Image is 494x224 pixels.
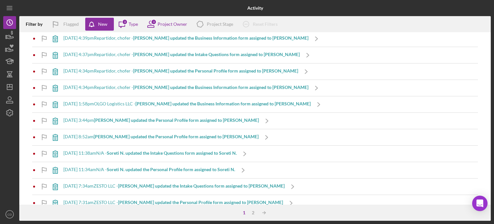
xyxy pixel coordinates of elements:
[207,22,233,27] div: Project Stage
[47,96,327,112] a: [DATE] 1:58pmOLGO Logistics LLC -[PERSON_NAME] updated the Business Information form assigned to ...
[63,200,283,205] div: [DATE] 7:31am ZESTO LLC -
[63,52,300,57] div: [DATE] 4:37pm Repartidor, chofer -
[238,18,284,31] button: Reset Filters
[26,22,47,27] div: Filter by
[158,22,187,27] div: Project Owner
[240,210,249,215] div: 1
[118,183,285,189] b: [PERSON_NAME] updated the Intake Questions form assigned to [PERSON_NAME]
[63,101,311,106] div: [DATE] 1:58pm OLGO Logistics LLC -
[85,18,114,31] button: New
[253,18,278,31] div: Reset Filters
[47,31,325,47] a: [DATE] 4:39pmRepartidor, chofer -[PERSON_NAME] updated the Business Information form assigned to ...
[7,213,12,216] text: CD
[47,179,301,195] a: [DATE] 7:34amZESTO LLC -[PERSON_NAME] updated the Intake Questions form assigned to [PERSON_NAME]
[98,18,107,31] div: New
[133,35,308,41] b: [PERSON_NAME] updated the Business Information form assigned to [PERSON_NAME]
[63,35,308,41] div: [DATE] 4:39pm Repartidor, chofer -
[133,52,300,57] b: [PERSON_NAME] updated the Intake Questions form assigned to [PERSON_NAME]
[63,118,259,123] div: [DATE] 3:44pm
[107,167,235,172] b: Soreti N. updated the Personal Profile form assigned to Soreti N.
[133,68,298,73] b: [PERSON_NAME] updated the Personal Profile form assigned to [PERSON_NAME]
[63,151,237,156] div: [DATE] 11:38am N/A -
[122,19,128,25] div: 3
[63,183,285,189] div: [DATE] 7:34am ZESTO LLC -
[247,5,263,11] b: Activity
[94,134,259,139] b: [PERSON_NAME] updated the Personal Profile form assigned to [PERSON_NAME]
[63,134,259,139] div: [DATE] 8:52am
[94,117,259,123] b: [PERSON_NAME] updated the Personal Profile form assigned to [PERSON_NAME]
[47,146,253,162] a: [DATE] 11:38amN/A -Soreti N. updated the Intake Questions form assigned to Soreti N.
[135,101,311,106] b: [PERSON_NAME] updated the Business Information form assigned to [PERSON_NAME]
[249,210,258,215] div: 2
[47,18,85,31] button: Flagged
[133,84,308,90] b: [PERSON_NAME] updated the Business Information form assigned to [PERSON_NAME]
[47,129,275,145] a: [DATE] 8:52am[PERSON_NAME] updated the Personal Profile form assigned to [PERSON_NAME]
[472,196,488,211] div: Open Intercom Messenger
[47,113,275,129] a: [DATE] 3:44pm[PERSON_NAME] updated the Personal Profile form assigned to [PERSON_NAME]
[63,68,298,73] div: [DATE] 4:34pm Repartidor, chofer -
[47,63,314,80] a: [DATE] 4:34pmRepartidor, chofer -[PERSON_NAME] updated the Personal Profile form assigned to [PER...
[3,208,16,221] button: CD
[63,167,235,172] div: [DATE] 11:34am N/A -
[63,18,79,31] div: Flagged
[47,80,325,96] a: [DATE] 4:34pmRepartidor, chofer -[PERSON_NAME] updated the Business Information form assigned to ...
[47,162,251,178] a: [DATE] 11:34amN/A -Soreti N. updated the Personal Profile form assigned to Soreti N.
[63,85,308,90] div: [DATE] 4:34pm Repartidor, chofer -
[47,47,316,63] a: [DATE] 4:37pmRepartidor, chofer -[PERSON_NAME] updated the Intake Questions form assigned to [PER...
[107,150,237,156] b: Soreti N. updated the Intake Questions form assigned to Soreti N.
[118,200,283,205] b: [PERSON_NAME] updated the Personal Profile form assigned to [PERSON_NAME]
[47,195,299,211] a: [DATE] 7:31amZESTO LLC -[PERSON_NAME] updated the Personal Profile form assigned to [PERSON_NAME]
[129,22,138,27] div: Type
[151,19,157,25] div: 3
